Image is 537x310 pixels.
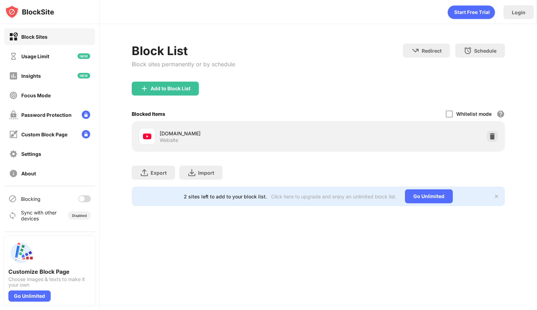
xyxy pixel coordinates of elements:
[9,52,18,61] img: time-usage-off.svg
[21,92,51,98] div: Focus Mode
[82,111,90,119] img: lock-menu.svg
[143,132,151,141] img: favicons
[456,111,492,117] div: Whitelist mode
[9,150,18,158] img: settings-off.svg
[405,189,453,203] div: Go Unlimited
[21,196,41,202] div: Blocking
[9,169,18,178] img: about-off.svg
[8,277,91,288] div: Choose images & texts to make it your own
[21,53,49,59] div: Usage Limit
[9,32,18,41] img: block-on.svg
[271,194,397,199] div: Click here to upgrade and enjoy an unlimited block list.
[9,91,18,100] img: focus-off.svg
[8,268,91,275] div: Customize Block Page
[78,73,90,78] img: new-icon.svg
[21,34,48,40] div: Block Sites
[82,130,90,138] img: lock-menu.svg
[512,9,525,15] div: Login
[8,240,34,265] img: push-custom-page.svg
[8,211,17,220] img: sync-icon.svg
[184,194,267,199] div: 2 sites left to add to your block list.
[21,112,72,118] div: Password Protection
[21,73,41,79] div: Insights
[21,131,67,137] div: Custom Block Page
[5,5,54,19] img: logo-blocksite.svg
[160,137,178,143] div: Website
[198,170,214,176] div: Import
[474,48,496,54] div: Schedule
[21,210,57,221] div: Sync with other devices
[21,151,41,157] div: Settings
[21,171,36,176] div: About
[9,71,18,80] img: insights-off.svg
[72,213,87,218] div: Disabled
[448,5,495,19] div: animation
[151,170,167,176] div: Export
[132,61,235,68] div: Block sites permanently or by schedule
[160,130,318,137] div: [DOMAIN_NAME]
[151,86,190,91] div: Add to Block List
[8,195,17,203] img: blocking-icon.svg
[9,111,18,119] img: password-protection-off.svg
[8,290,51,302] div: Go Unlimited
[494,194,499,199] img: x-button.svg
[422,48,442,54] div: Redirect
[78,53,90,59] img: new-icon.svg
[9,130,18,139] img: customize-block-page-off.svg
[132,111,165,117] div: Blocked Items
[132,44,235,58] div: Block List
